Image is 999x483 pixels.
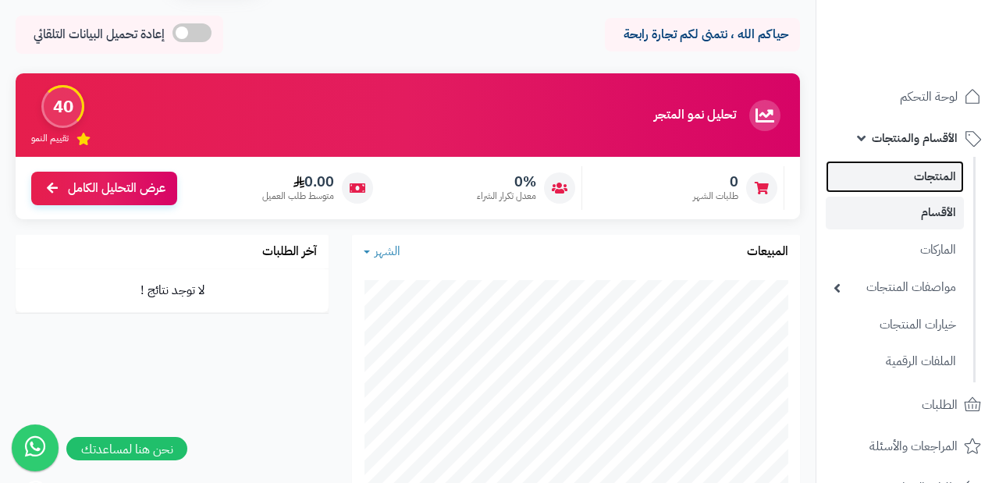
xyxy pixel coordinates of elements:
img: logo-2.png [893,44,984,76]
a: الشهر [364,243,400,261]
span: إعادة تحميل البيانات التلقائي [34,26,165,44]
h3: المبيعات [747,245,788,259]
a: مواصفات المنتجات [826,271,964,304]
a: لوحة التحكم [826,78,990,115]
td: لا توجد نتائج ! [16,269,329,312]
span: تقييم النمو [31,132,69,145]
a: الملفات الرقمية [826,345,964,378]
a: المراجعات والأسئلة [826,428,990,465]
a: خيارات المنتجات [826,308,964,342]
a: الأقسام [826,197,964,229]
h3: تحليل نمو المتجر [654,108,736,123]
span: طلبات الشهر [693,190,738,203]
span: لوحة التحكم [900,86,958,108]
span: عرض التحليل الكامل [68,179,165,197]
p: حياكم الله ، نتمنى لكم تجارة رابحة [617,26,788,44]
a: الماركات [826,233,964,267]
span: متوسط طلب العميل [262,190,334,203]
a: عرض التحليل الكامل [31,172,177,205]
h3: آخر الطلبات [262,245,317,259]
span: الأقسام والمنتجات [872,127,958,149]
span: المراجعات والأسئلة [869,435,958,457]
a: المنتجات [826,161,964,193]
span: معدل تكرار الشراء [477,190,536,203]
span: 0.00 [262,173,334,190]
span: 0 [693,173,738,190]
span: الشهر [375,242,400,261]
a: الطلبات [826,386,990,424]
span: الطلبات [922,394,958,416]
span: 0% [477,173,536,190]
